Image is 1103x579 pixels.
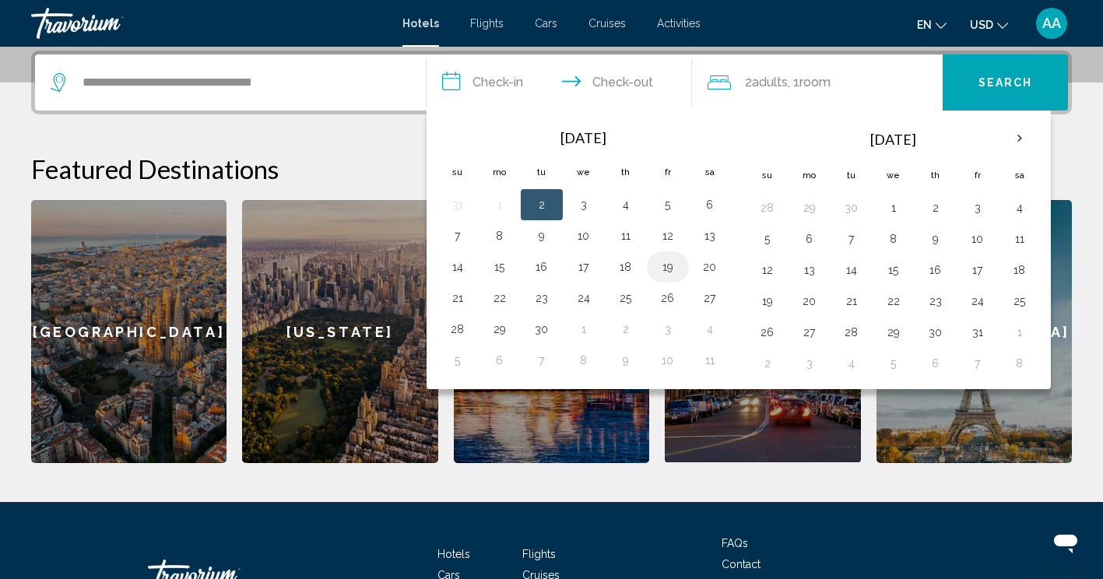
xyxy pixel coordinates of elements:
button: Day 6 [697,194,722,216]
button: Day 22 [881,290,906,312]
a: Travorium [31,8,387,39]
span: , 1 [788,72,831,93]
span: Search [978,77,1033,89]
button: Day 6 [487,349,512,371]
button: Day 1 [881,197,906,219]
span: AA [1042,16,1061,31]
button: Day 5 [655,194,680,216]
button: Day 2 [529,194,554,216]
a: Flights [470,17,504,30]
button: Day 17 [571,256,596,278]
button: Change language [917,13,947,36]
span: en [917,19,932,31]
button: Day 24 [571,287,596,309]
button: Day 18 [1007,259,1032,281]
button: Day 24 [965,290,990,312]
span: 2 [745,72,788,93]
button: Day 25 [613,287,638,309]
button: Day 30 [923,321,948,343]
button: Day 26 [755,321,780,343]
button: Day 19 [655,256,680,278]
a: [GEOGRAPHIC_DATA] [31,200,227,463]
button: Day 4 [697,318,722,340]
a: FAQs [722,537,748,549]
button: Day 11 [1007,228,1032,250]
button: Day 11 [697,349,722,371]
button: Day 23 [923,290,948,312]
button: Day 20 [797,290,822,312]
button: Day 8 [487,225,512,247]
button: Day 2 [923,197,948,219]
button: Day 5 [445,349,470,371]
button: Day 14 [839,259,864,281]
button: Day 13 [697,225,722,247]
button: User Menu [1031,7,1072,40]
span: Room [799,75,831,89]
button: Day 1 [571,318,596,340]
button: Check in and out dates [427,54,693,111]
button: Day 17 [965,259,990,281]
button: Day 9 [529,225,554,247]
span: Hotels [437,548,470,560]
button: Day 3 [655,318,680,340]
button: Day 10 [965,228,990,250]
a: Flights [522,548,556,560]
button: Day 6 [923,353,948,374]
button: Day 7 [965,353,990,374]
div: Search widget [35,54,1068,111]
button: Day 15 [881,259,906,281]
button: Day 31 [445,194,470,216]
button: Day 7 [445,225,470,247]
button: Travelers: 2 adults, 0 children [692,54,943,111]
a: Cruises [588,17,626,30]
button: Day 3 [571,194,596,216]
button: Day 11 [613,225,638,247]
button: Day 3 [797,353,822,374]
button: Change currency [970,13,1008,36]
button: Day 1 [1007,321,1032,343]
button: Day 29 [797,197,822,219]
button: Day 29 [881,321,906,343]
button: Day 8 [1007,353,1032,374]
th: [DATE] [479,121,689,155]
button: Day 23 [529,287,554,309]
button: Day 29 [487,318,512,340]
button: Day 2 [613,318,638,340]
a: Cars [535,17,557,30]
button: Day 20 [697,256,722,278]
button: Day 27 [797,321,822,343]
button: Day 9 [613,349,638,371]
button: Day 4 [839,353,864,374]
button: Day 21 [445,287,470,309]
span: Adults [752,75,788,89]
button: Day 26 [655,287,680,309]
button: Day 27 [697,287,722,309]
a: Hotels [402,17,439,30]
th: [DATE] [789,121,999,158]
button: Day 2 [755,353,780,374]
div: [US_STATE] [242,200,437,463]
button: Day 4 [613,194,638,216]
button: Day 28 [755,197,780,219]
button: Day 15 [487,256,512,278]
button: Next month [999,121,1041,156]
button: Day 5 [881,353,906,374]
button: Day 12 [755,259,780,281]
button: Day 12 [655,225,680,247]
button: Day 3 [965,197,990,219]
button: Search [943,54,1068,111]
button: Day 1 [487,194,512,216]
iframe: Button to launch messaging window [1041,517,1091,567]
button: Day 31 [965,321,990,343]
button: Day 8 [571,349,596,371]
button: Day 28 [445,318,470,340]
button: Day 28 [839,321,864,343]
button: Day 4 [1007,197,1032,219]
button: Day 21 [839,290,864,312]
